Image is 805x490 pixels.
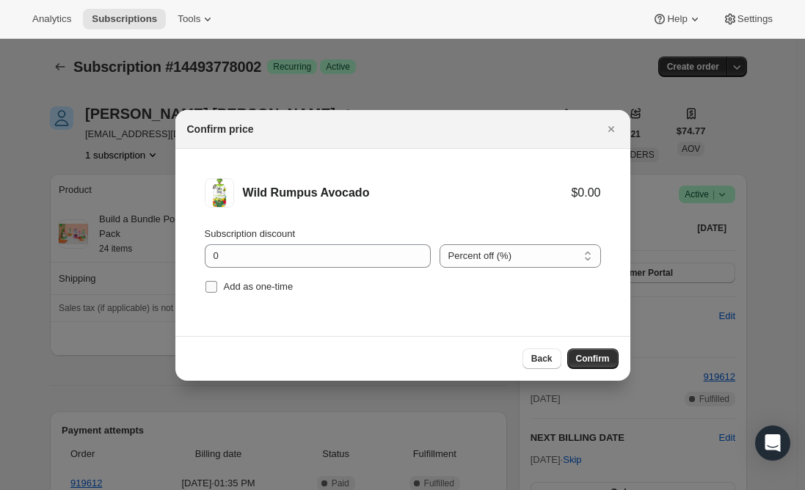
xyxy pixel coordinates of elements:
span: Subscription discount [205,228,296,239]
button: Settings [714,9,782,29]
div: $0.00 [571,186,600,200]
span: Help [667,13,687,25]
div: Open Intercom Messenger [755,425,790,461]
span: Subscriptions [92,13,157,25]
span: Confirm [576,353,610,365]
span: Add as one-time [224,281,294,292]
button: Tools [169,9,224,29]
button: Subscriptions [83,9,166,29]
button: Back [522,348,561,369]
img: Wild Rumpus Avocado [205,178,234,208]
span: Back [531,353,553,365]
span: Analytics [32,13,71,25]
span: Settings [737,13,773,25]
button: Confirm [567,348,619,369]
span: Tools [178,13,200,25]
div: Wild Rumpus Avocado [243,186,572,200]
button: Analytics [23,9,80,29]
h2: Confirm price [187,122,254,136]
button: Close [601,119,622,139]
button: Help [644,9,710,29]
